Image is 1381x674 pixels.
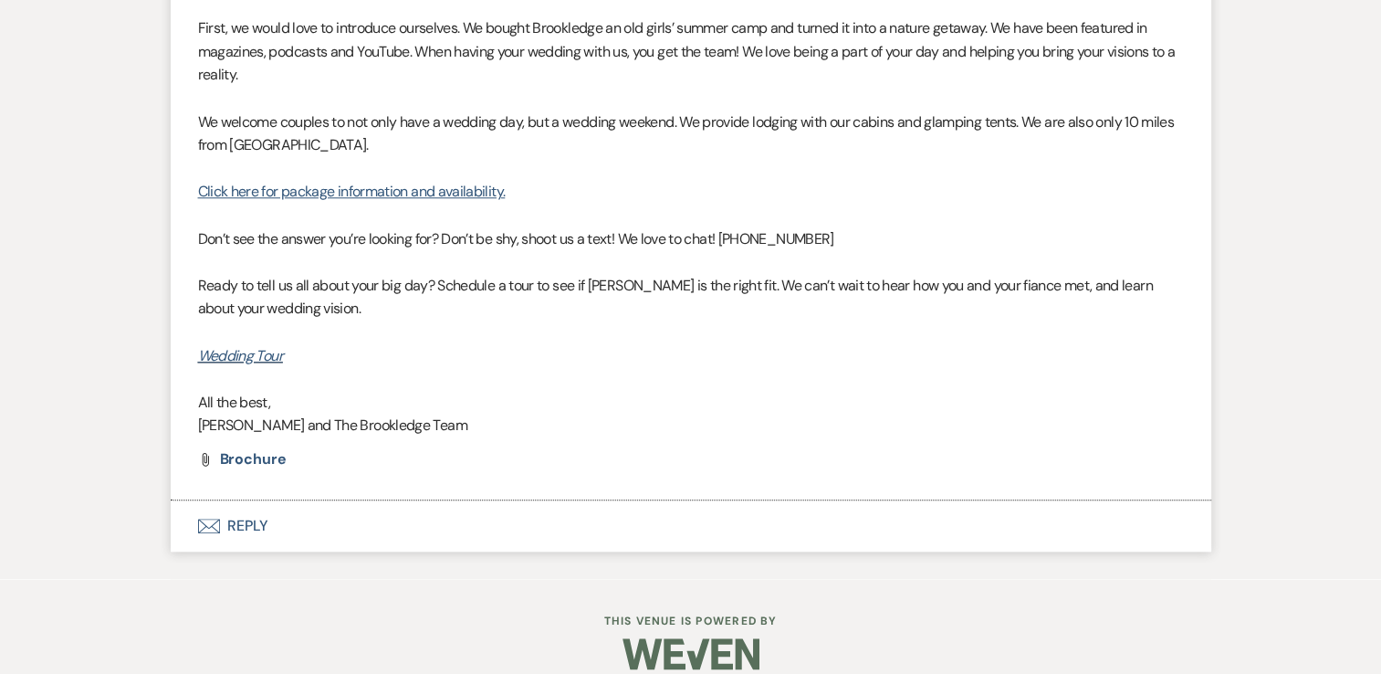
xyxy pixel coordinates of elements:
[171,500,1211,552] button: Reply
[198,276,1153,319] span: Ready to tell us all about your big day? Schedule a tour to see if [PERSON_NAME] is the right fit...
[198,112,1174,155] span: We welcome couples to not only have a wedding day, but a wedding weekend. We provide lodging with...
[198,393,271,412] span: All the best,
[220,449,287,469] span: Brochure
[198,346,283,365] a: Wedding Tour
[198,182,506,201] a: Click here for package information and availability.
[220,452,287,467] a: Brochure
[198,229,834,248] span: Don’t see the answer you’re looking for? Don’t be shy, shoot us a text! We love to chat! [PHONE_N...
[198,414,1184,437] p: [PERSON_NAME] and The Brookledge Team
[198,18,1176,84] span: First, we would love to introduce ourselves. We bought Brookledge an old girls’ summer camp and t...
